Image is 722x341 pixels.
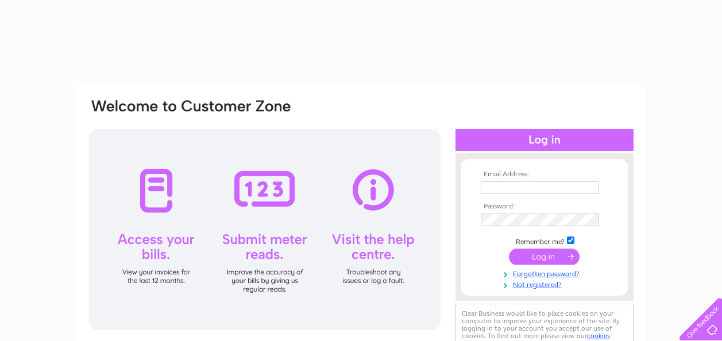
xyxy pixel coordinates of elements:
[481,278,611,289] a: Not registered?
[481,268,611,278] a: Forgotten password?
[478,235,611,246] td: Remember me?
[509,249,580,265] input: Submit
[478,203,611,211] th: Password:
[478,170,611,179] th: Email Address:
